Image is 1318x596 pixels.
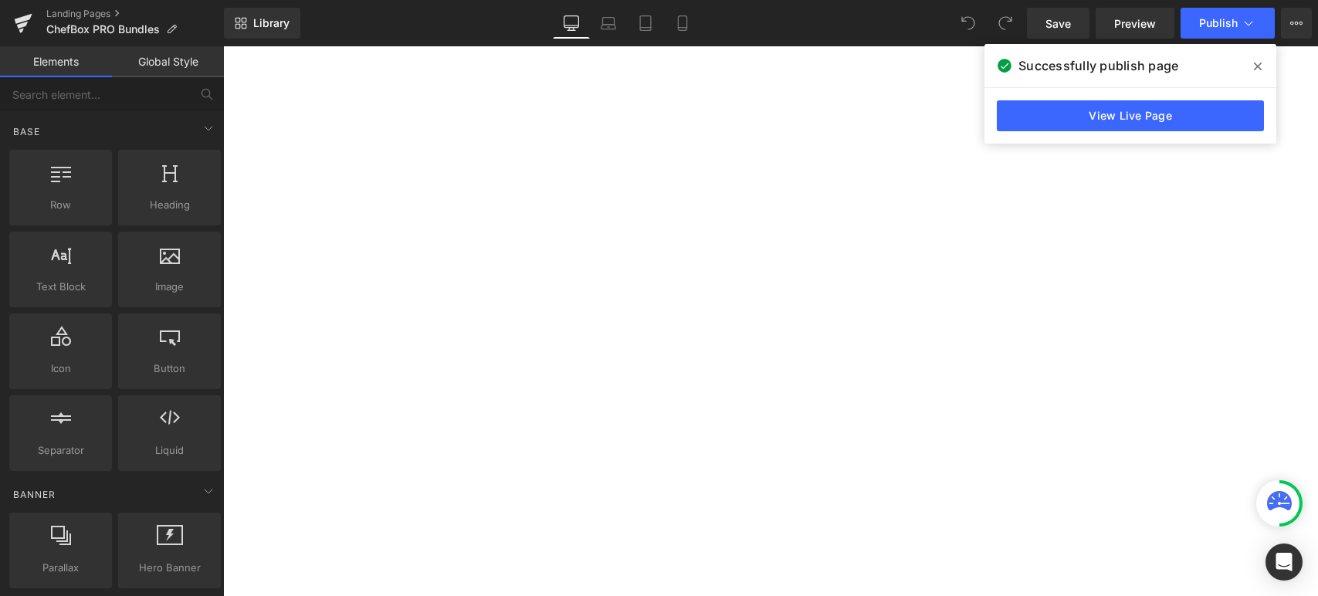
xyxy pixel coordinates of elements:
[46,23,160,36] span: ChefBox PRO Bundles
[14,560,107,576] span: Parallax
[123,197,216,213] span: Heading
[1181,8,1275,39] button: Publish
[1045,15,1071,32] span: Save
[14,442,107,459] span: Separator
[627,8,664,39] a: Tablet
[990,8,1021,39] button: Redo
[553,8,590,39] a: Desktop
[1199,17,1238,29] span: Publish
[14,279,107,295] span: Text Block
[1096,8,1174,39] a: Preview
[123,560,216,576] span: Hero Banner
[1265,544,1303,581] div: Open Intercom Messenger
[997,100,1264,131] a: View Live Page
[46,8,224,20] a: Landing Pages
[590,8,627,39] a: Laptop
[12,124,42,139] span: Base
[953,8,984,39] button: Undo
[664,8,701,39] a: Mobile
[123,442,216,459] span: Liquid
[253,16,290,30] span: Library
[123,279,216,295] span: Image
[112,46,224,77] a: Global Style
[14,197,107,213] span: Row
[1114,15,1156,32] span: Preview
[1281,8,1312,39] button: More
[14,361,107,377] span: Icon
[1018,56,1178,75] span: Successfully publish page
[123,361,216,377] span: Button
[12,487,57,502] span: Banner
[224,8,300,39] a: New Library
